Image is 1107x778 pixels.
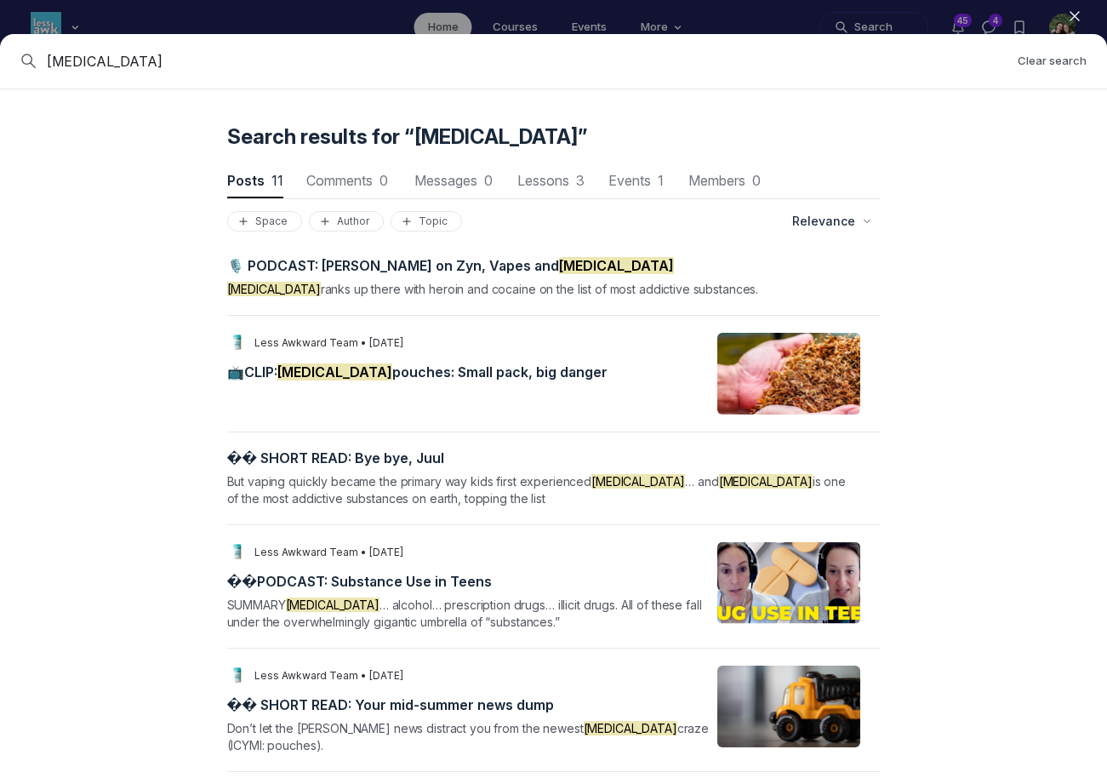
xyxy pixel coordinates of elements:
[227,449,445,466] span: � � ️ S H O R T R E A D : B y e b y e , J u u l
[608,174,665,187] span: Events
[235,215,294,228] div: Space
[584,721,677,735] mark: [MEDICAL_DATA]
[559,257,674,274] mark: [MEDICAL_DATA]
[412,174,495,187] span: Messages
[317,215,376,228] div: Author
[227,721,710,752] span: Don’t let the [PERSON_NAME] news distract you from the newest craze (ICYMI: pouches).
[227,363,608,380] span: 📺CLIP: pouches: Small pack, big danger
[686,174,764,187] span: Members
[391,211,462,232] button: Topic
[412,164,495,198] button: Messages0
[227,174,283,187] span: Posts
[398,215,454,228] div: Topic
[686,164,764,198] button: Members0
[227,542,881,631] a: Less Awkward Team • [DATE]��️PODCAST: Substance Use in TeensSUMMARY[MEDICAL_DATA]… alcohol… presc...
[516,174,587,187] span: Lessons
[792,213,855,230] span: Relevance
[227,449,881,507] a: ��️ SHORT READ: Bye bye, JuulBut vaping quickly became the primary way kids first experienced[MED...
[227,598,702,629] span: SUMMARY … alcohol… prescription drugs… illicit drugs. All of these fall under the overwhelmingly ...
[752,172,761,189] span: 0
[227,123,881,151] h4: Search results for “[MEDICAL_DATA]”
[658,172,664,189] span: 1
[277,363,392,380] mark: [MEDICAL_DATA]
[304,164,391,198] button: Comments0
[719,474,813,489] mark: [MEDICAL_DATA]
[309,211,384,232] button: Author
[227,474,847,506] span: But vaping quickly became the primary way kids first experienced … and is one of the most addicti...
[254,546,403,559] span: Less Awkward Team • [DATE]
[608,164,665,198] button: Events1
[227,696,555,713] span: � � ️ S H O R T R E A D : Y o u r m i d - s u m m e r n e w s d u m p
[782,206,881,237] button: Relevance
[271,172,283,189] span: 11
[286,598,379,612] mark: [MEDICAL_DATA]
[1018,53,1087,69] button: Clear search
[576,172,585,189] span: 3
[227,333,881,415] a: Less Awkward Team • [DATE]📺CLIP:[MEDICAL_DATA]pouches: Small pack, big danger
[379,172,388,189] span: 0
[227,164,283,198] button: Posts11
[227,666,881,754] a: Less Awkward Team • [DATE]��️ SHORT READ: Your mid-summer news dumpDon’t let the [PERSON_NAME] ne...
[254,336,403,350] span: Less Awkward Team • [DATE]
[304,174,391,187] span: Comments
[227,282,321,296] mark: [MEDICAL_DATA]
[227,257,674,274] span: 🎙️ PODCAST: [PERSON_NAME] on Zyn, Vapes and
[516,164,587,198] button: Lessons3
[591,474,685,489] mark: [MEDICAL_DATA]
[227,282,759,296] span: ranks up there with heroin and cocaine on the list of most addictive substances.
[254,669,403,683] span: Less Awkward Team • [DATE]
[484,172,493,189] span: 0
[227,211,302,232] button: Space
[47,51,1004,72] input: Search or ask a question
[227,573,493,590] span: � � ️ P O D C A S T : S u b s t a n c e U s e i n T e e n s
[227,257,881,298] a: 🎙️ PODCAST: [PERSON_NAME] on Zyn, Vapes and[MEDICAL_DATA][MEDICAL_DATA]ranks up there with heroin...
